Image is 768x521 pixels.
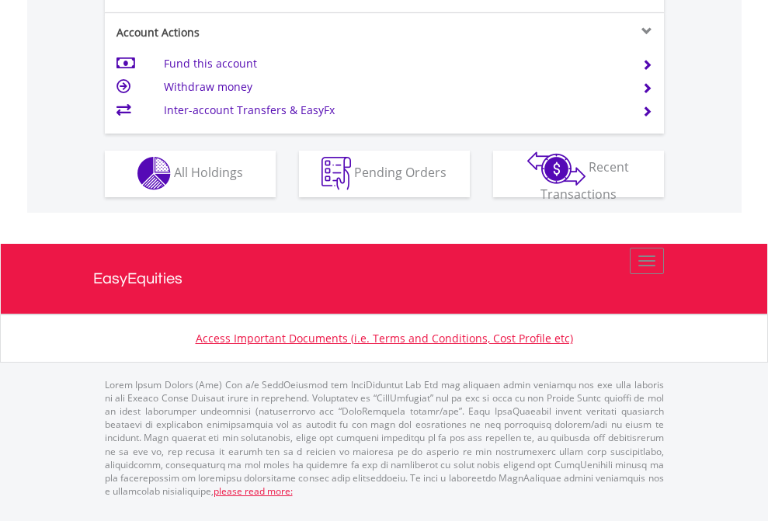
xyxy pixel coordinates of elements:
[174,164,243,181] span: All Holdings
[105,151,276,197] button: All Holdings
[299,151,470,197] button: Pending Orders
[93,244,676,314] a: EasyEquities
[540,158,630,203] span: Recent Transactions
[137,157,171,190] img: holdings-wht.png
[164,75,623,99] td: Withdraw money
[527,151,586,186] img: transactions-zar-wht.png
[214,485,293,498] a: please read more:
[321,157,351,190] img: pending_instructions-wht.png
[164,52,623,75] td: Fund this account
[493,151,664,197] button: Recent Transactions
[354,164,447,181] span: Pending Orders
[105,378,664,498] p: Lorem Ipsum Dolors (Ame) Con a/e SeddOeiusmod tem InciDiduntut Lab Etd mag aliquaen admin veniamq...
[164,99,623,122] td: Inter-account Transfers & EasyFx
[105,25,384,40] div: Account Actions
[196,331,573,346] a: Access Important Documents (i.e. Terms and Conditions, Cost Profile etc)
